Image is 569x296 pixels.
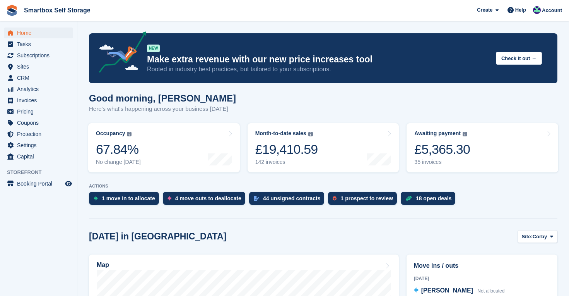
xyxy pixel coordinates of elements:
[147,65,490,74] p: Rooted in industry best practices, but tailored to your subscriptions.
[463,132,467,136] img: icon-info-grey-7440780725fd019a000dd9b08b2336e03edf1995a4989e88bcd33f0948082b44.svg
[17,140,63,151] span: Settings
[17,61,63,72] span: Sites
[518,230,557,243] button: Site: Corby
[64,179,73,188] a: Preview store
[89,105,236,114] p: Here's what's happening across your business [DATE]
[401,192,460,209] a: 18 open deals
[477,6,492,14] span: Create
[17,84,63,95] span: Analytics
[97,262,109,268] h2: Map
[17,95,63,106] span: Invoices
[96,130,125,137] div: Occupancy
[416,195,452,201] div: 18 open deals
[17,28,63,38] span: Home
[255,141,318,157] div: £19,410.59
[533,6,541,14] img: Roger Canham
[308,132,313,136] img: icon-info-grey-7440780725fd019a000dd9b08b2336e03edf1995a4989e88bcd33f0948082b44.svg
[255,130,306,137] div: Month-to-date sales
[522,233,533,241] span: Site:
[21,4,94,17] a: Smartbox Self Storage
[255,159,318,165] div: 142 invoices
[147,45,160,52] div: NEW
[4,84,73,95] a: menu
[254,196,259,201] img: contract_signature_icon-13c848040528278c33f63329250d36e43548de30e8caae1d1a13099fd9432cc5.svg
[4,178,73,189] a: menu
[96,141,141,157] div: 67.84%
[4,95,73,106] a: menu
[4,129,73,139] a: menu
[127,132,132,136] img: icon-info-grey-7440780725fd019a000dd9b08b2336e03edf1995a4989e88bcd33f0948082b44.svg
[340,195,393,201] div: 1 prospect to review
[7,169,77,176] span: Storefront
[4,50,73,61] a: menu
[102,195,155,201] div: 1 move in to allocate
[89,231,226,242] h2: [DATE] in [GEOGRAPHIC_DATA]
[414,261,550,270] h2: Move ins / outs
[414,286,505,296] a: [PERSON_NAME] Not allocated
[248,123,399,172] a: Month-to-date sales £19,410.59 142 invoices
[94,196,98,201] img: move_ins_to_allocate_icon-fdf77a2bb77ea45bf5b3d319d69a93e2d87916cf1d5bf7949dd705db3b84f3ca.svg
[4,72,73,83] a: menu
[147,54,490,65] p: Make extra revenue with our new price increases tool
[477,288,504,294] span: Not allocated
[407,123,558,172] a: Awaiting payment £5,365.30 35 invoices
[414,159,470,165] div: 35 invoices
[533,233,547,241] span: Corby
[167,196,171,201] img: move_outs_to_deallocate_icon-f764333ba52eb49d3ac5e1228854f67142a1ed5810a6f6cc68b1a99e826820c5.svg
[4,117,73,128] a: menu
[414,275,550,282] div: [DATE]
[96,159,141,165] div: No change [DATE]
[163,192,249,209] a: 4 move outs to deallocate
[17,50,63,61] span: Subscriptions
[4,106,73,117] a: menu
[4,140,73,151] a: menu
[89,192,163,209] a: 1 move in to allocate
[89,93,236,103] h1: Good morning, [PERSON_NAME]
[328,192,400,209] a: 1 prospect to review
[263,195,321,201] div: 44 unsigned contracts
[17,39,63,50] span: Tasks
[542,7,562,14] span: Account
[92,31,147,76] img: price-adjustments-announcement-icon-8257ccfd72463d97f412b2fc003d46551f7dbcb40ab6d574587a9cd5c0d94...
[4,39,73,50] a: menu
[88,123,240,172] a: Occupancy 67.84% No change [DATE]
[17,151,63,162] span: Capital
[333,196,337,201] img: prospect-51fa495bee0391a8d652442698ab0144808aea92771e9ea1ae160a38d050c398.svg
[17,72,63,83] span: CRM
[414,130,461,137] div: Awaiting payment
[175,195,241,201] div: 4 move outs to deallocate
[6,5,18,16] img: stora-icon-8386f47178a22dfd0bd8f6a31ec36ba5ce8667c1dd55bd0f319d3a0aa187defe.svg
[249,192,328,209] a: 44 unsigned contracts
[496,52,542,65] button: Check it out →
[4,61,73,72] a: menu
[4,151,73,162] a: menu
[17,178,63,189] span: Booking Portal
[421,287,473,294] span: [PERSON_NAME]
[17,129,63,139] span: Protection
[405,196,412,201] img: deal-1b604bf984904fb50ccaf53a9ad4b4a5d6e5aea283cecdc64d6e3604feb123c2.svg
[515,6,526,14] span: Help
[89,184,557,189] p: ACTIONS
[4,28,73,38] a: menu
[414,141,470,157] div: £5,365.30
[17,117,63,128] span: Coupons
[17,106,63,117] span: Pricing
